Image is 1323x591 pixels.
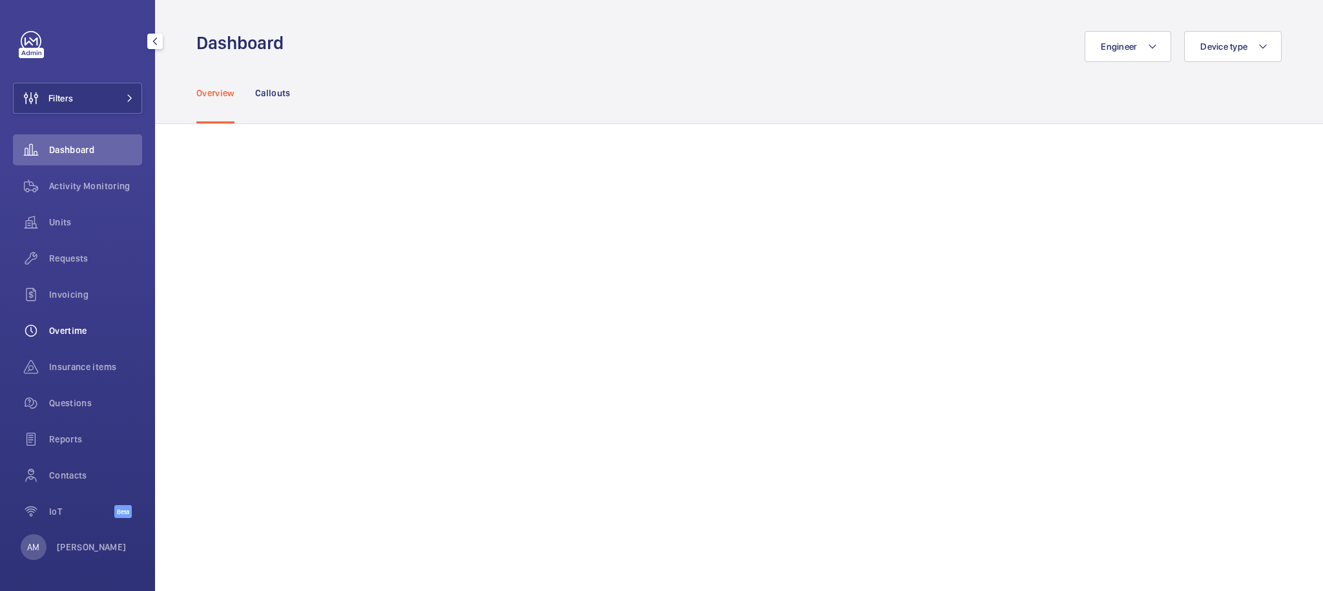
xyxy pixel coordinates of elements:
span: Beta [114,505,132,518]
h1: Dashboard [196,31,291,55]
span: Overtime [49,324,142,337]
button: Device type [1184,31,1282,62]
span: Units [49,216,142,229]
button: Filters [13,83,142,114]
span: Filters [48,92,73,105]
span: Insurance items [49,360,142,373]
span: Reports [49,433,142,446]
span: Device type [1200,41,1247,52]
p: Overview [196,87,234,99]
p: AM [27,541,39,554]
span: Requests [49,252,142,265]
span: Contacts [49,469,142,482]
span: Dashboard [49,143,142,156]
p: Callouts [255,87,291,99]
span: Engineer [1101,41,1137,52]
span: IoT [49,505,114,518]
span: Activity Monitoring [49,180,142,192]
span: Invoicing [49,288,142,301]
span: Questions [49,397,142,410]
button: Engineer [1085,31,1171,62]
p: [PERSON_NAME] [57,541,127,554]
